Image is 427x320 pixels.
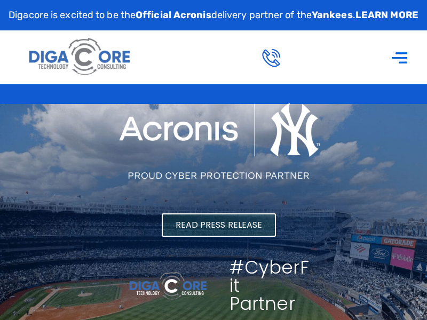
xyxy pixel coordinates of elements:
[385,43,414,72] div: Menu Toggle
[355,9,418,21] a: LEARN MORE
[117,100,320,181] img: Acronis NYY horizontal 1line inverted 2 - Digacore
[136,9,211,21] strong: Official Acronis
[176,221,263,229] span: Read Press Release
[162,213,276,237] a: Read Press Release
[9,8,418,22] p: Digacore is excited to be the delivery partner of the .
[312,9,353,21] strong: Yankees
[230,258,310,313] h1: #CyberFit Partner
[128,269,208,302] img: 2 - Digacore
[26,34,135,80] img: Digacore logo 1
